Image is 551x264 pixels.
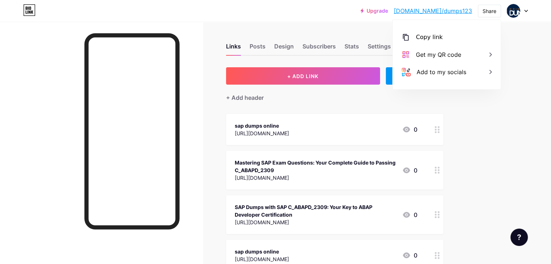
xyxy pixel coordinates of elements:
[417,68,466,76] div: Add to my socials
[235,129,289,137] div: [URL][DOMAIN_NAME]
[235,255,289,263] div: [URL][DOMAIN_NAME]
[394,7,472,15] a: [DOMAIN_NAME]/dumps123
[402,166,417,175] div: 0
[302,42,336,55] div: Subscribers
[235,218,396,226] div: [URL][DOMAIN_NAME]
[416,33,443,42] div: Copy link
[402,251,417,260] div: 0
[506,4,520,18] img: dumps123
[235,203,396,218] div: SAP Dumps with SAP C_ABAPD_2309: Your Key to ABAP Developer Certification
[235,248,289,255] div: sap dumps online
[226,42,241,55] div: Links
[226,67,380,85] button: + ADD LINK
[287,73,318,79] span: + ADD LINK
[368,42,391,55] div: Settings
[345,42,359,55] div: Stats
[235,122,289,129] div: sap dumps online
[235,174,396,182] div: [URL][DOMAIN_NAME]
[226,93,264,102] div: + Add header
[416,50,461,59] div: Get my QR code
[235,159,396,174] div: Mastering SAP Exam Questions: Your Complete Guide to Passing C_ABAPD_2309
[250,42,266,55] div: Posts
[386,67,443,85] div: + ADD EMBED
[274,42,294,55] div: Design
[483,7,496,15] div: Share
[360,8,388,14] a: Upgrade
[402,125,417,134] div: 0
[402,210,417,219] div: 0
